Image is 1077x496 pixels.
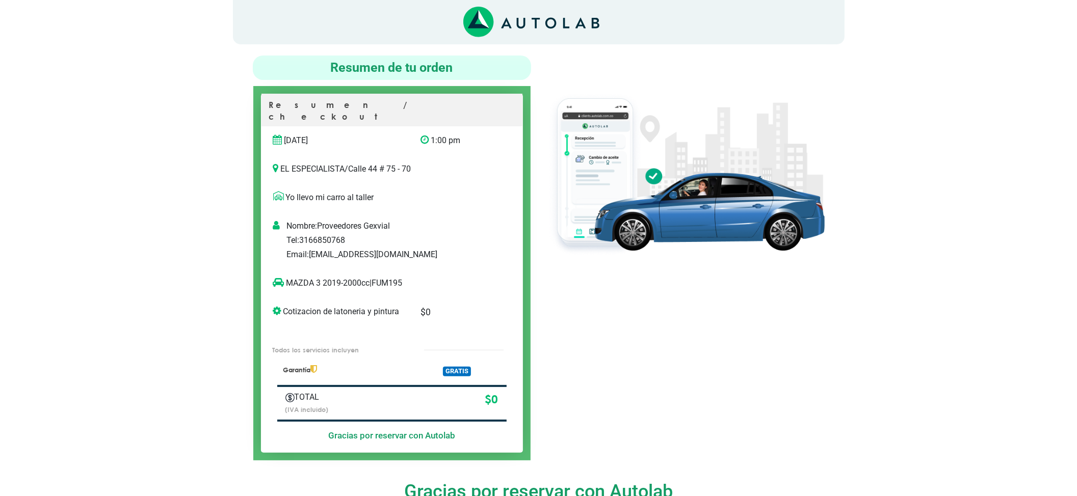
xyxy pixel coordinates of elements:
[283,365,406,375] p: Garantía
[421,306,489,319] p: $ 0
[285,393,295,402] img: Autobooking-Iconos-23.png
[286,249,518,261] p: Email: [EMAIL_ADDRESS][DOMAIN_NAME]
[273,134,405,147] p: [DATE]
[269,99,515,126] p: Resumen / checkout
[286,220,518,232] p: Nombre: Proveedores Gexvial
[273,191,511,204] p: Yo llevo mi carro al taller
[273,163,511,175] p: EL ESPECIALISTA / Calle 44 # 75 - 70
[277,430,507,440] h5: Gracias por reservar con Autolab
[273,277,490,289] p: MAZDA 3 2019-2000cc | FUM195
[443,367,471,376] span: GRATIS
[421,134,489,147] p: 1:00 pm
[286,234,518,246] p: Tel: 3166850768
[285,405,329,414] small: (IVA incluido)
[463,17,599,26] a: Link al sitio de autolab
[272,345,403,355] p: Todos los servicios incluyen
[380,391,498,408] p: $ 0
[285,391,365,403] p: TOTAL
[257,60,527,76] h4: Resumen de tu orden
[273,306,405,318] p: Cotizacion de latoneria y pintura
